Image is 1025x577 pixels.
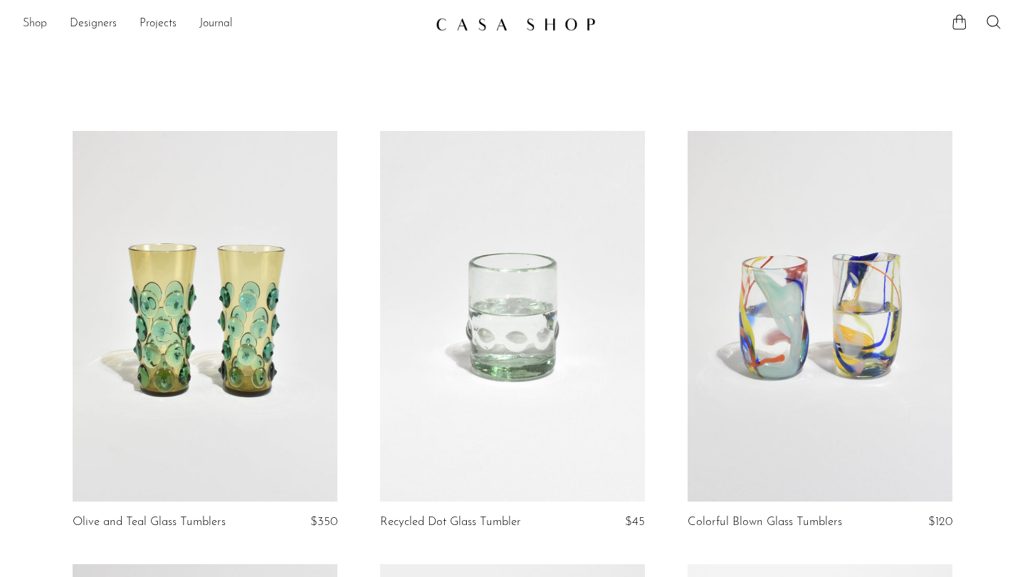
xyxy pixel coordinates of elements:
ul: NEW HEADER MENU [23,12,424,36]
nav: Desktop navigation [23,12,424,36]
a: Recycled Dot Glass Tumbler [380,516,521,529]
a: Journal [199,15,233,33]
span: $350 [310,516,337,528]
a: Projects [140,15,177,33]
span: $120 [928,516,952,528]
a: Designers [70,15,117,33]
a: Colorful Blown Glass Tumblers [688,516,842,529]
a: Shop [23,15,47,33]
span: $45 [625,516,645,528]
a: Olive and Teal Glass Tumblers [73,516,226,529]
